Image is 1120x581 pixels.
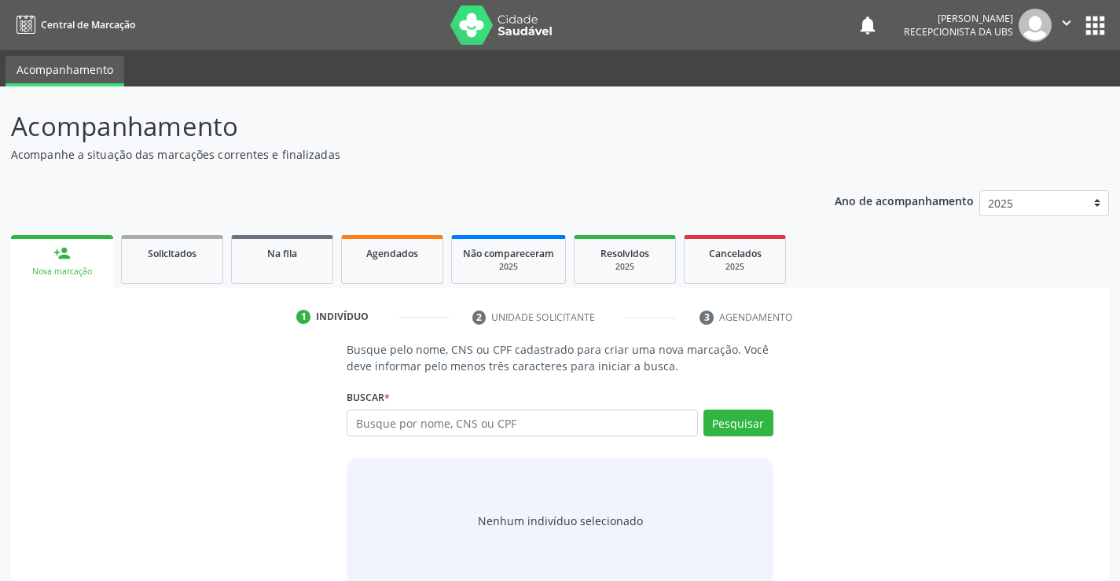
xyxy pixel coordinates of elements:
[463,261,554,273] div: 2025
[53,245,71,262] div: person_add
[478,513,643,529] div: Nenhum indivíduo selecionado
[1052,9,1081,42] button: 
[600,247,649,260] span: Resolvidos
[22,266,102,278] div: Nova marcação
[696,261,774,273] div: 2025
[1081,12,1109,39] button: apps
[347,385,390,410] label: Buscar
[11,12,135,38] a: Central de Marcação
[586,261,664,273] div: 2025
[1058,14,1075,31] i: 
[347,341,773,374] p: Busque pelo nome, CNS ou CPF cadastrado para criar uma nova marcação. Você deve informar pelo men...
[904,12,1013,25] div: [PERSON_NAME]
[904,25,1013,39] span: Recepcionista da UBS
[148,247,196,260] span: Solicitados
[11,107,780,146] p: Acompanhamento
[835,190,974,210] p: Ano de acompanhamento
[267,247,297,260] span: Na fila
[1019,9,1052,42] img: img
[463,247,554,260] span: Não compareceram
[709,247,762,260] span: Cancelados
[857,14,879,36] button: notifications
[316,310,369,324] div: Indivíduo
[11,146,780,163] p: Acompanhe a situação das marcações correntes e finalizadas
[703,410,773,436] button: Pesquisar
[41,18,135,31] span: Central de Marcação
[6,56,124,86] a: Acompanhamento
[347,410,697,436] input: Busque por nome, CNS ou CPF
[366,247,418,260] span: Agendados
[296,310,310,324] div: 1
